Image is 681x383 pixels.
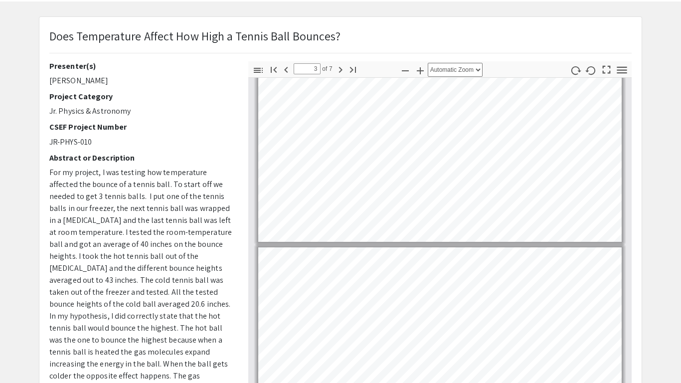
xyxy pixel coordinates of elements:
[294,63,321,74] input: Page
[7,338,42,376] iframe: Chat
[49,105,233,117] p: Jr. Physics & Astronomy
[583,63,600,77] button: Rotate Counterclockwise
[254,33,626,246] div: Page 2
[278,62,295,76] button: Previous Page
[265,62,282,76] button: Go to First Page
[49,61,233,71] h2: Presenter(s)
[598,61,615,76] button: Switch to Presentation Mode
[250,63,267,77] button: Toggle Sidebar
[49,122,233,132] h2: CSEF Project Number
[344,62,361,76] button: Go to Last Page
[49,153,233,163] h2: Abstract or Description
[332,62,349,76] button: Next Page
[49,75,233,87] p: [PERSON_NAME]
[614,63,631,77] button: Tools
[412,63,429,77] button: Zoom In
[49,27,341,45] p: Does Temperature Affect How High a Tennis Ball Bounces?
[49,136,233,148] p: JR-PHYS-010
[567,63,584,77] button: Rotate Clockwise
[397,63,414,77] button: Zoom Out
[321,63,333,74] span: of 7
[428,63,483,77] select: Zoom
[49,92,233,101] h2: Project Category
